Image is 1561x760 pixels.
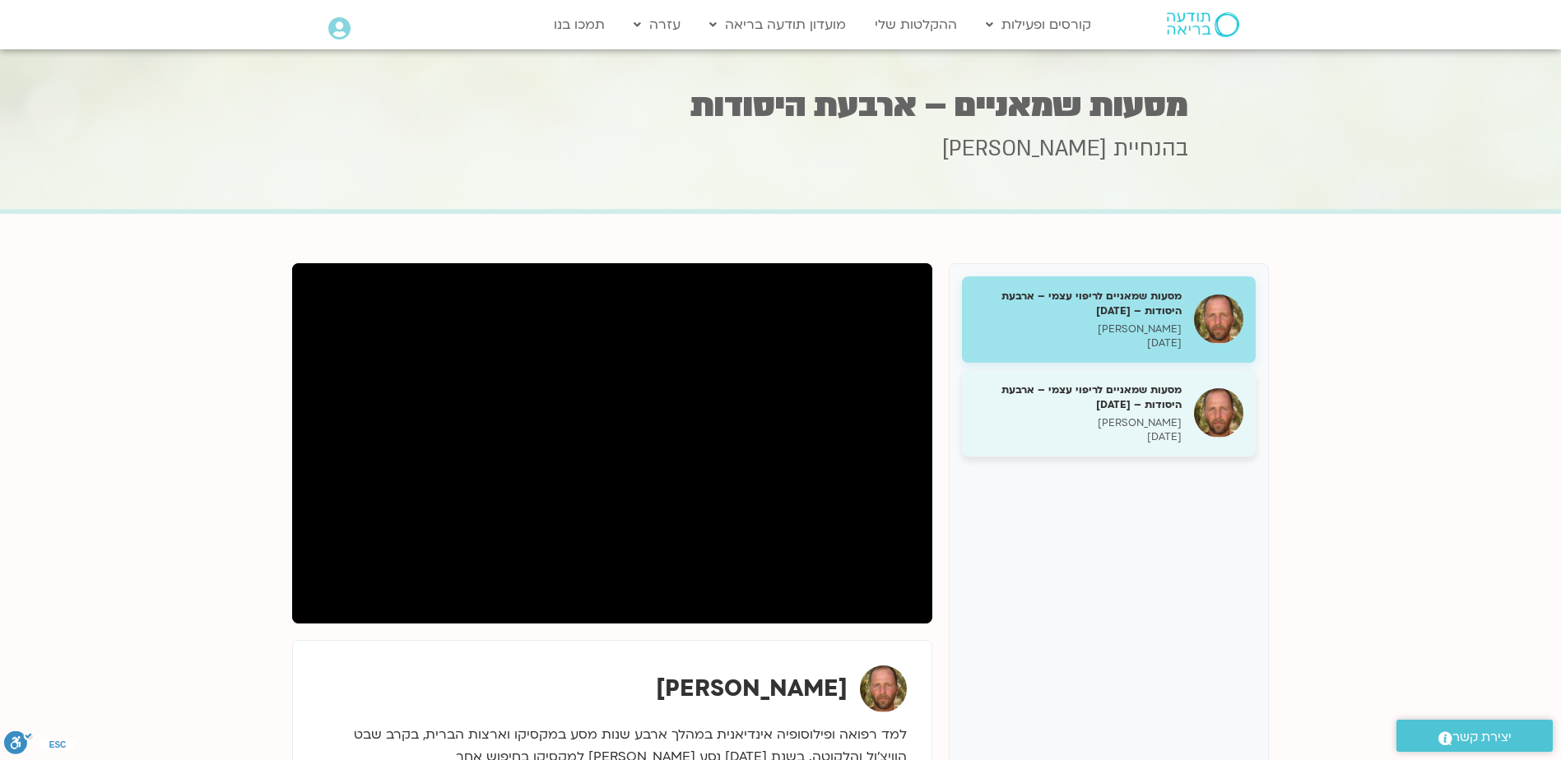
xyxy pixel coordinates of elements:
[1194,388,1243,438] img: מסעות שמאניים לריפוי עצמי – ארבעת היסודות – 8.9.25
[978,9,1099,40] a: קורסים ופעילות
[974,382,1182,412] h5: מסעות שמאניים לריפוי עצמי – ארבעת היסודות – [DATE]
[974,416,1182,430] p: [PERSON_NAME]
[1396,720,1553,752] a: יצירת קשר
[974,430,1182,444] p: [DATE]
[1113,134,1188,164] span: בהנחיית
[701,9,854,40] a: מועדון תודעה בריאה
[866,9,965,40] a: ההקלטות שלי
[974,336,1182,350] p: [DATE]
[656,673,848,704] strong: [PERSON_NAME]
[546,9,613,40] a: תמכו בנו
[860,665,907,712] img: תומר פיין
[1452,726,1512,748] span: יצירת קשר
[374,90,1188,122] h1: מסעות שמאניים – ארבעת היסודות
[1194,294,1243,344] img: מסעות שמאניים לריפוי עצמי – ארבעת היסודות – 1.9.25
[1167,12,1239,37] img: תודעה בריאה
[625,9,689,40] a: עזרה
[974,289,1182,318] h5: מסעות שמאניים לריפוי עצמי – ארבעת היסודות – [DATE]
[974,322,1182,336] p: [PERSON_NAME]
